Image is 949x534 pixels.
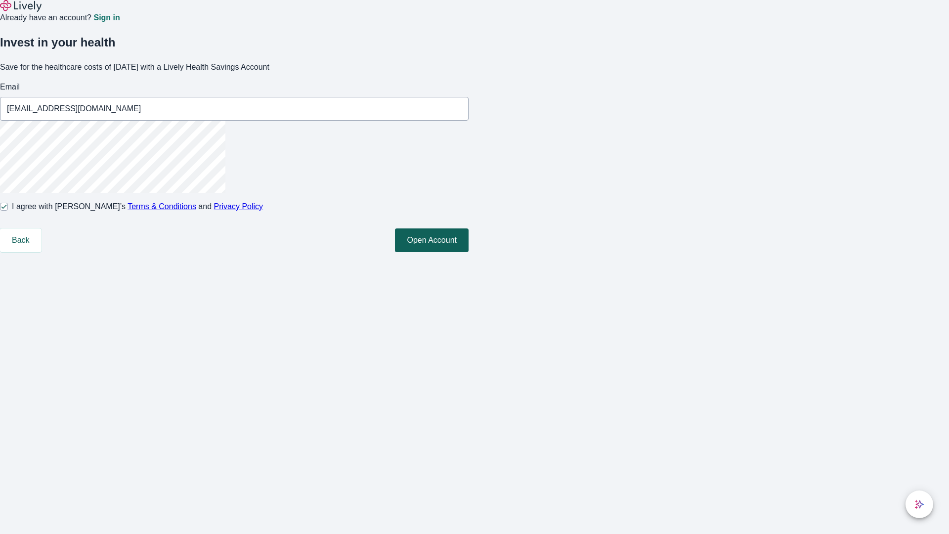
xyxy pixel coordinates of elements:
svg: Lively AI Assistant [914,499,924,509]
button: Open Account [395,228,469,252]
a: Terms & Conditions [128,202,196,211]
a: Privacy Policy [214,202,263,211]
span: I agree with [PERSON_NAME]’s and [12,201,263,213]
button: chat [906,490,933,518]
a: Sign in [93,14,120,22]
